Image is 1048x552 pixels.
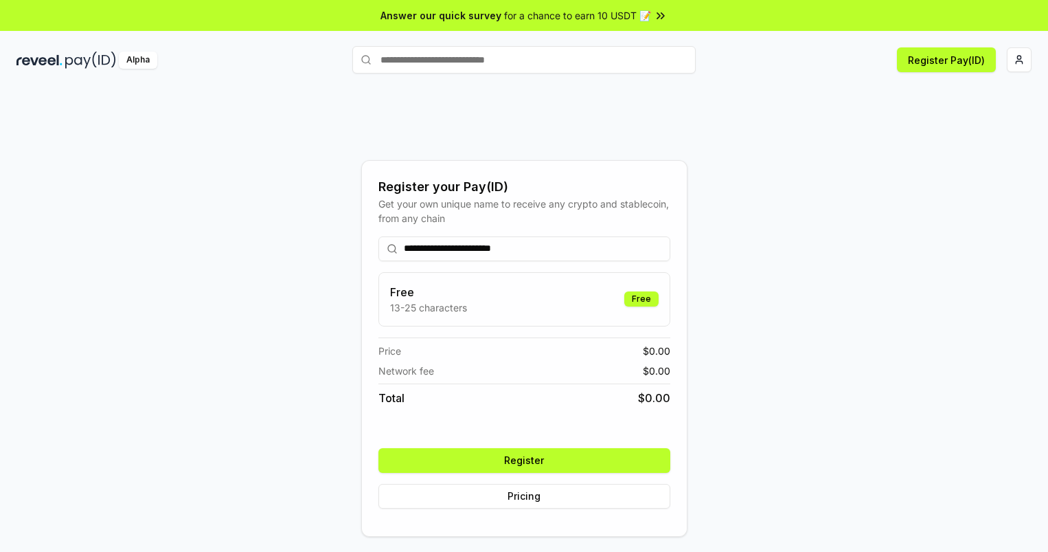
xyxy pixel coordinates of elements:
[504,8,651,23] span: for a chance to earn 10 USDT 📝
[390,284,467,300] h3: Free
[624,291,659,307] div: Free
[380,8,501,23] span: Answer our quick survey
[119,52,157,69] div: Alpha
[65,52,116,69] img: pay_id
[378,364,434,378] span: Network fee
[390,300,467,315] p: 13-25 characters
[378,344,401,358] span: Price
[897,47,996,72] button: Register Pay(ID)
[378,390,405,406] span: Total
[16,52,62,69] img: reveel_dark
[643,364,670,378] span: $ 0.00
[378,484,670,509] button: Pricing
[378,177,670,197] div: Register your Pay(ID)
[378,448,670,473] button: Register
[378,197,670,225] div: Get your own unique name to receive any crypto and stablecoin, from any chain
[643,344,670,358] span: $ 0.00
[638,390,670,406] span: $ 0.00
